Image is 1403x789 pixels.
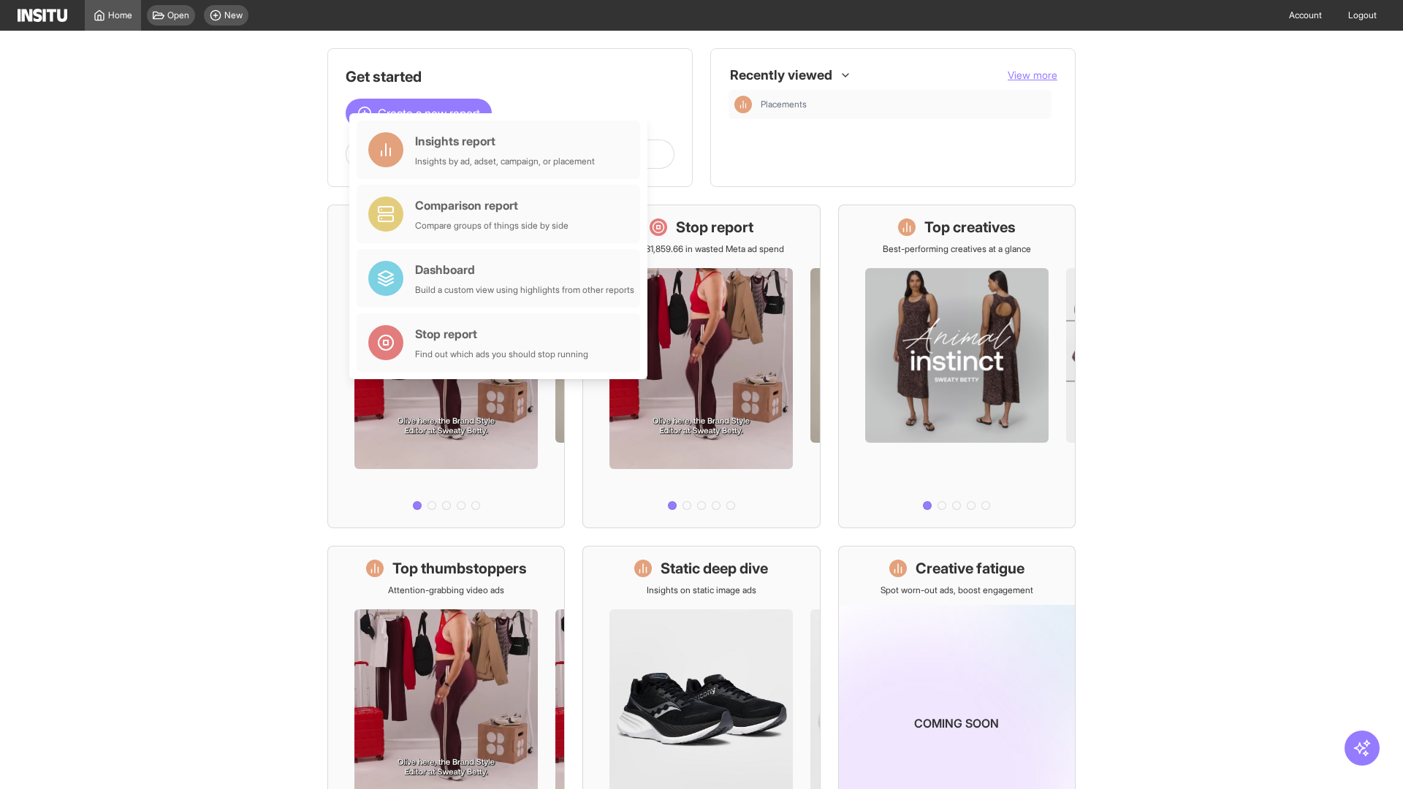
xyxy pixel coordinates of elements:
[761,99,807,110] span: Placements
[734,96,752,113] div: Insights
[1008,68,1057,83] button: View more
[661,558,768,579] h1: Static deep dive
[415,348,588,360] div: Find out which ads you should stop running
[415,220,569,232] div: Compare groups of things side by side
[224,9,243,21] span: New
[924,217,1016,237] h1: Top creatives
[838,205,1076,528] a: Top creativesBest-performing creatives at a glance
[346,99,492,128] button: Create a new report
[619,243,784,255] p: Save £31,859.66 in wasted Meta ad spend
[415,325,588,343] div: Stop report
[415,197,569,214] div: Comparison report
[167,9,189,21] span: Open
[415,261,634,278] div: Dashboard
[415,132,595,150] div: Insights report
[582,205,820,528] a: Stop reportSave £31,859.66 in wasted Meta ad spend
[883,243,1031,255] p: Best-performing creatives at a glance
[388,584,504,596] p: Attention-grabbing video ads
[392,558,527,579] h1: Top thumbstoppers
[647,584,756,596] p: Insights on static image ads
[327,205,565,528] a: What's live nowSee all active ads instantly
[378,104,480,122] span: Create a new report
[1008,69,1057,81] span: View more
[415,156,595,167] div: Insights by ad, adset, campaign, or placement
[761,99,1046,110] span: Placements
[18,9,67,22] img: Logo
[108,9,132,21] span: Home
[346,66,674,87] h1: Get started
[676,217,753,237] h1: Stop report
[415,284,634,296] div: Build a custom view using highlights from other reports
